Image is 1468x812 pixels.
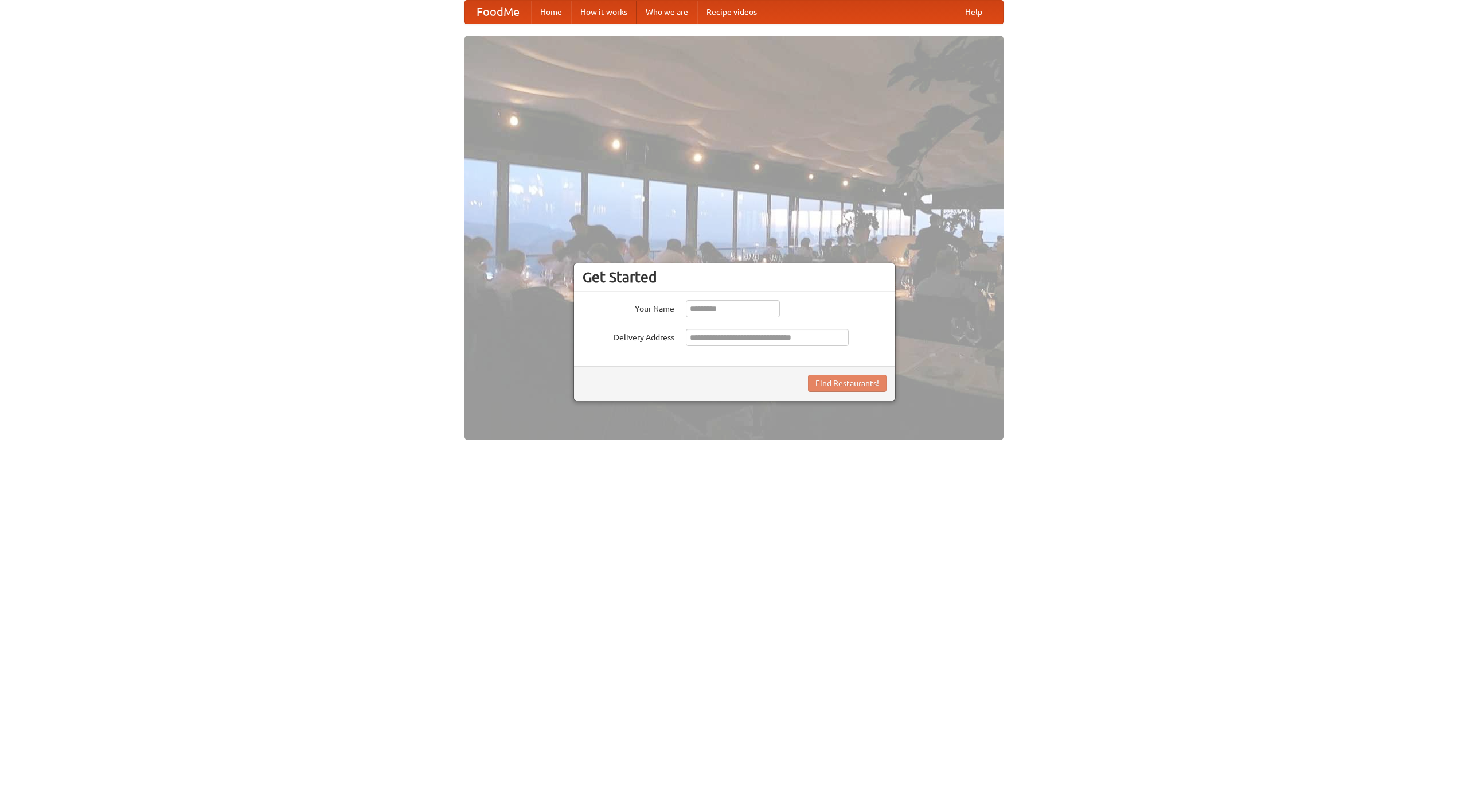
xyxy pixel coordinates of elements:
a: How it works [571,1,637,24]
h3: Get Started [583,269,887,286]
a: Who we are [637,1,697,24]
label: Delivery Address [583,329,674,343]
a: Help [956,1,991,24]
label: Your Name [583,300,674,314]
button: Find Restaurants! [808,375,887,392]
a: FoodMe [465,1,531,24]
a: Home [531,1,571,24]
a: Recipe videos [697,1,766,24]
